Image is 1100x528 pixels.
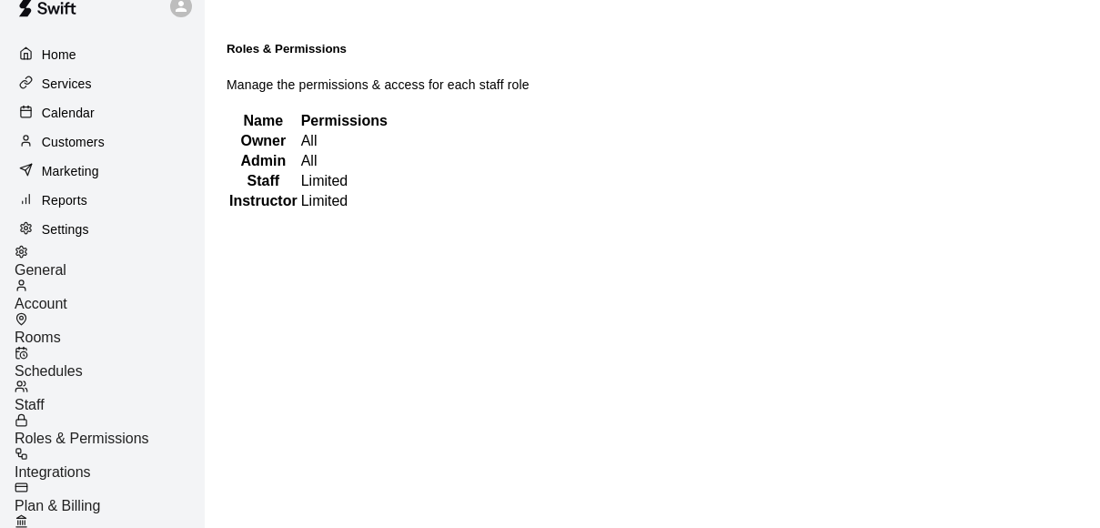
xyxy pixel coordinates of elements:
p: Reports [42,191,87,209]
td: All [300,152,389,170]
th: Owner [228,132,298,150]
a: Account [15,279,205,312]
a: Staff [15,380,205,413]
span: Account [15,296,67,311]
span: Rooms [15,330,61,345]
td: Limited [300,172,389,190]
a: Settings [15,216,190,243]
th: Instructor [228,192,298,210]
th: Staff [228,172,298,190]
th: Admin [228,152,298,170]
a: Plan & Billing [15,481,205,514]
b: Name [244,113,284,128]
p: Customers [42,133,105,151]
a: Integrations [15,447,205,481]
a: Reports [15,187,190,214]
h5: Roles & Permissions [227,42,1078,56]
span: Roles & Permissions [15,431,149,446]
td: All [300,132,389,150]
a: Marketing [15,157,190,185]
p: Settings [42,220,89,239]
a: Home [15,41,190,68]
td: Limited [300,192,389,210]
a: Customers [15,128,190,156]
a: Calendar [15,99,190,127]
p: Marketing [42,162,99,180]
a: Roles & Permissions [15,413,205,447]
span: Integrations [15,464,91,480]
a: Services [15,70,190,97]
b: Permissions [301,113,388,128]
table: simple table [227,110,390,212]
a: Schedules [15,346,205,380]
span: Schedules [15,363,83,379]
span: General [15,262,66,278]
p: Manage the permissions & access for each staff role [227,76,1078,94]
span: Plan & Billing [15,498,100,513]
a: General [15,245,205,279]
span: Staff [15,397,45,412]
p: Home [42,46,76,64]
p: Services [42,75,92,93]
a: Rooms [15,312,205,346]
p: Calendar [42,104,95,122]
